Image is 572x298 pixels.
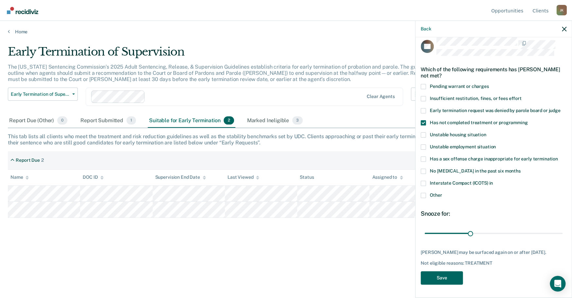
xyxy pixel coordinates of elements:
[227,174,259,180] div: Last Viewed
[8,133,564,146] div: This tab lists all clients who meet the treatment and risk reduction guidelines as well as the st...
[8,45,437,64] div: Early Termination of Supervision
[8,114,69,128] div: Report Due (Other)
[430,96,521,101] span: Insufficient restitution, fines, or fees effort
[430,108,560,113] span: Early termination request was denied by parole board or judge
[10,174,29,180] div: Name
[550,276,565,291] div: Open Intercom Messenger
[421,271,463,285] button: Save
[430,192,442,198] span: Other
[246,114,304,128] div: Marked Ineligible
[556,5,567,15] div: J K
[8,64,435,82] p: The [US_STATE] Sentencing Commission’s 2025 Adult Sentencing, Release, & Supervision Guidelines e...
[430,84,489,89] span: Pending warrant or charges
[16,157,40,163] div: Report Due
[57,116,67,125] span: 0
[430,120,528,125] span: Has not completed treatment or programming
[126,116,136,125] span: 1
[372,174,403,180] div: Assigned to
[41,157,44,163] div: 2
[430,168,520,174] span: No [MEDICAL_DATA] in the past six months
[300,174,314,180] div: Status
[421,210,566,217] div: Snooze for:
[421,250,566,255] div: [PERSON_NAME] may be surfaced again on or after [DATE].
[7,7,38,14] img: Recidiviz
[421,26,431,32] button: Back
[430,132,486,137] span: Unstable housing situation
[8,29,564,35] a: Home
[83,174,104,180] div: DOC ID
[79,114,137,128] div: Report Submitted
[155,174,206,180] div: Supervision End Date
[430,180,493,186] span: Interstate Compact (ICOTS) in
[421,61,566,84] div: Which of the following requirements has [PERSON_NAME] not met?
[430,156,558,161] span: Has a sex offense charge inappropriate for early termination
[11,91,70,97] span: Early Termination of Supervision
[292,116,303,125] span: 3
[556,5,567,15] button: Profile dropdown button
[421,260,566,266] div: Not eligible reasons: TREATMENT
[224,116,234,125] span: 2
[148,114,235,128] div: Suitable for Early Termination
[367,94,395,99] div: Clear agents
[430,144,496,149] span: Unstable employment situation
